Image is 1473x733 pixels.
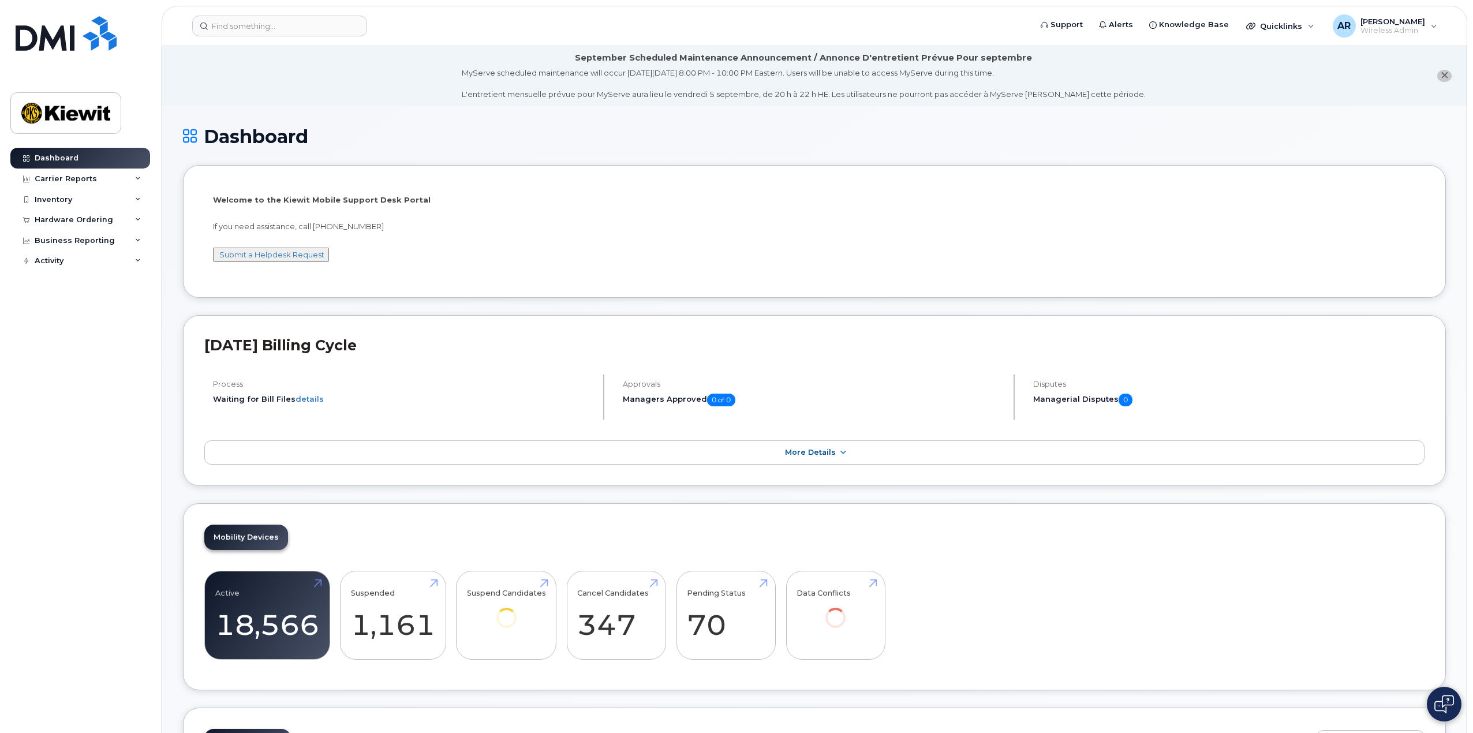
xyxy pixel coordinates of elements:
[219,250,324,259] a: Submit a Helpdesk Request
[1437,70,1452,82] button: close notification
[351,577,435,653] a: Suspended 1,161
[707,394,735,406] span: 0 of 0
[1033,380,1425,388] h4: Disputes
[213,195,1416,205] p: Welcome to the Kiewit Mobile Support Desk Portal
[467,577,546,644] a: Suspend Candidates
[296,394,324,403] a: details
[204,525,288,550] a: Mobility Devices
[785,448,836,457] span: More Details
[462,68,1146,100] div: MyServe scheduled maintenance will occur [DATE][DATE] 8:00 PM - 10:00 PM Eastern. Users will be u...
[687,577,765,653] a: Pending Status 70
[575,52,1032,64] div: September Scheduled Maintenance Announcement / Annonce D'entretient Prévue Pour septembre
[213,380,593,388] h4: Process
[797,577,874,644] a: Data Conflicts
[213,221,1416,232] p: If you need assistance, call [PHONE_NUMBER]
[204,336,1425,354] h2: [DATE] Billing Cycle
[213,394,593,405] li: Waiting for Bill Files
[623,380,1003,388] h4: Approvals
[213,248,329,262] button: Submit a Helpdesk Request
[577,577,655,653] a: Cancel Candidates 347
[215,577,319,653] a: Active 18,566
[623,394,1003,406] h5: Managers Approved
[1434,695,1454,713] img: Open chat
[1033,394,1425,406] h5: Managerial Disputes
[1119,394,1132,406] span: 0
[183,126,1446,147] h1: Dashboard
